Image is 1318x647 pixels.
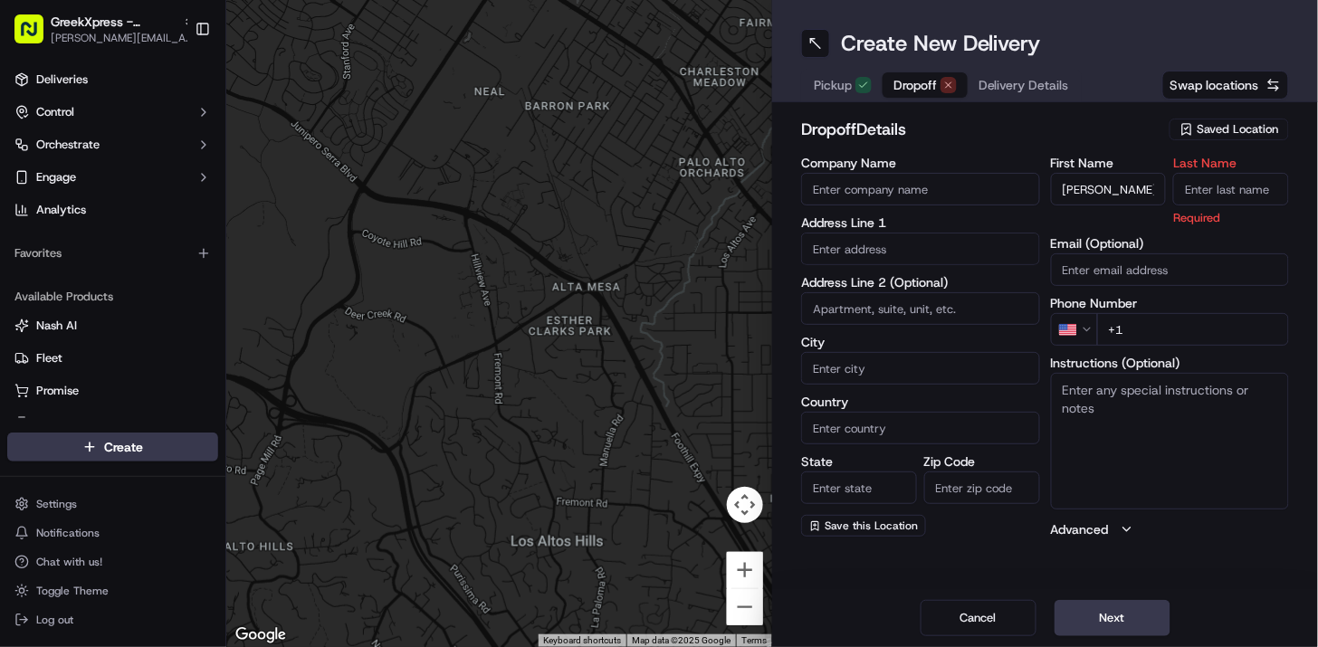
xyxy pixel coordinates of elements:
img: Dianne Alexi Soriano [18,312,47,341]
span: Fleet [36,350,62,366]
span: Pickup [814,76,852,94]
label: Phone Number [1051,297,1290,309]
input: Enter zip code [924,471,1040,504]
a: 📗Knowledge Base [11,397,146,430]
a: Nash AI [14,318,211,334]
button: Zoom in [727,552,763,588]
a: Terms (opens in new tab) [741,635,767,645]
input: Enter address [801,233,1040,265]
span: Orchestrate [36,137,100,153]
button: Nash AI [7,311,218,340]
button: [PERSON_NAME][EMAIL_ADDRESS][DOMAIN_NAME] [51,31,196,45]
input: Enter last name [1173,173,1289,205]
button: Control [7,98,218,127]
label: Company Name [801,157,1040,169]
button: Saved Location [1170,117,1289,142]
a: Open this area in Google Maps (opens a new window) [231,623,291,647]
input: Apartment, suite, unit, etc. [801,292,1040,325]
span: Promise [36,383,79,399]
label: Last Name [1173,157,1289,169]
button: Keyboard shortcuts [543,634,621,647]
a: Product Catalog [14,415,211,432]
label: Instructions (Optional) [1051,357,1290,369]
span: Deliveries [36,71,88,88]
span: Swap locations [1170,76,1259,94]
input: Enter country [801,412,1040,444]
p: Welcome 👋 [18,72,329,101]
div: Past conversations [18,235,121,250]
a: Fleet [14,350,211,366]
input: Enter city [801,352,1040,385]
img: Google [231,623,291,647]
div: Favorites [7,239,218,268]
label: Address Line 1 [801,216,1040,229]
button: Create [7,433,218,461]
button: Next [1055,600,1170,636]
label: City [801,336,1040,348]
span: Analytics [36,202,86,218]
input: Enter company name [801,173,1040,205]
span: [DATE] [160,281,197,295]
span: Engage [36,169,76,186]
span: Delivery Details [979,76,1069,94]
span: Dropoff [893,76,937,94]
button: See all [281,232,329,253]
button: Notifications [7,520,218,546]
label: Country [801,395,1040,408]
div: We're available if you need us! [81,191,249,205]
h1: Create New Delivery [841,29,1041,58]
button: Toggle Theme [7,578,218,604]
span: Save this Location [825,519,918,533]
button: Product Catalog [7,409,218,438]
span: • [244,329,250,344]
span: • [150,281,157,295]
button: Settings [7,491,218,517]
input: Enter first name [1051,173,1167,205]
span: [PERSON_NAME] [PERSON_NAME] [56,329,240,344]
span: Knowledge Base [36,404,138,423]
button: Save this Location [801,515,926,537]
img: Liam S. [18,263,47,292]
button: Advanced [1051,520,1290,538]
a: Deliveries [7,65,218,94]
button: Zoom out [727,589,763,625]
label: State [801,455,917,468]
button: Swap locations [1162,71,1289,100]
button: Map camera controls [727,487,763,523]
span: Chat with us! [36,555,102,569]
span: API Documentation [171,404,291,423]
button: Cancel [921,600,1036,636]
span: Control [36,104,74,120]
button: Chat with us! [7,549,218,575]
span: Pylon [180,449,219,462]
label: Address Line 2 (Optional) [801,276,1040,289]
p: Required [1173,209,1289,226]
span: Map data ©2025 Google [632,635,731,645]
img: 1736555255976-a54dd68f-1ca7-489b-9aae-adbdc363a1c4 [18,173,51,205]
button: GreekXpress - [GEOGRAPHIC_DATA] [51,13,176,31]
div: 📗 [18,406,33,421]
button: Fleet [7,344,218,373]
input: Enter phone number [1097,313,1290,346]
span: Nash AI [36,318,77,334]
div: Available Products [7,282,218,311]
label: First Name [1051,157,1167,169]
img: Nash [18,18,54,54]
a: Analytics [7,195,218,224]
img: 1736555255976-a54dd68f-1ca7-489b-9aae-adbdc363a1c4 [36,330,51,345]
button: Log out [7,607,218,633]
span: Notifications [36,526,100,540]
button: Engage [7,163,218,192]
div: 💻 [153,406,167,421]
a: Powered byPylon [128,448,219,462]
img: 5e9a9d7314ff4150bce227a61376b483.jpg [38,173,71,205]
span: Toggle Theme [36,584,109,598]
h2: dropoff Details [801,117,1159,142]
span: [DATE] [253,329,291,344]
a: Promise [14,383,211,399]
label: Zip Code [924,455,1040,468]
span: Settings [36,497,77,511]
img: 1736555255976-a54dd68f-1ca7-489b-9aae-adbdc363a1c4 [36,281,51,296]
span: Create [104,438,143,456]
